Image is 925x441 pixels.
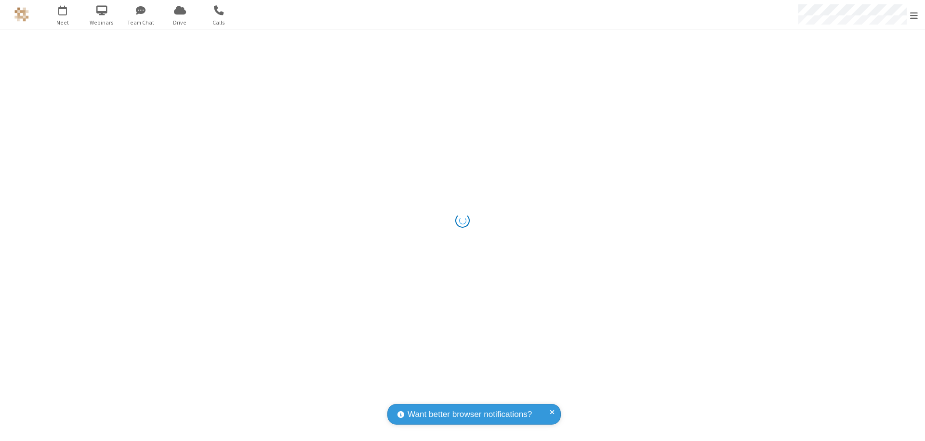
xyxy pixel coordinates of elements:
[45,18,81,27] span: Meet
[123,18,159,27] span: Team Chat
[408,408,532,421] span: Want better browser notifications?
[14,7,29,22] img: QA Selenium DO NOT DELETE OR CHANGE
[201,18,237,27] span: Calls
[162,18,198,27] span: Drive
[84,18,120,27] span: Webinars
